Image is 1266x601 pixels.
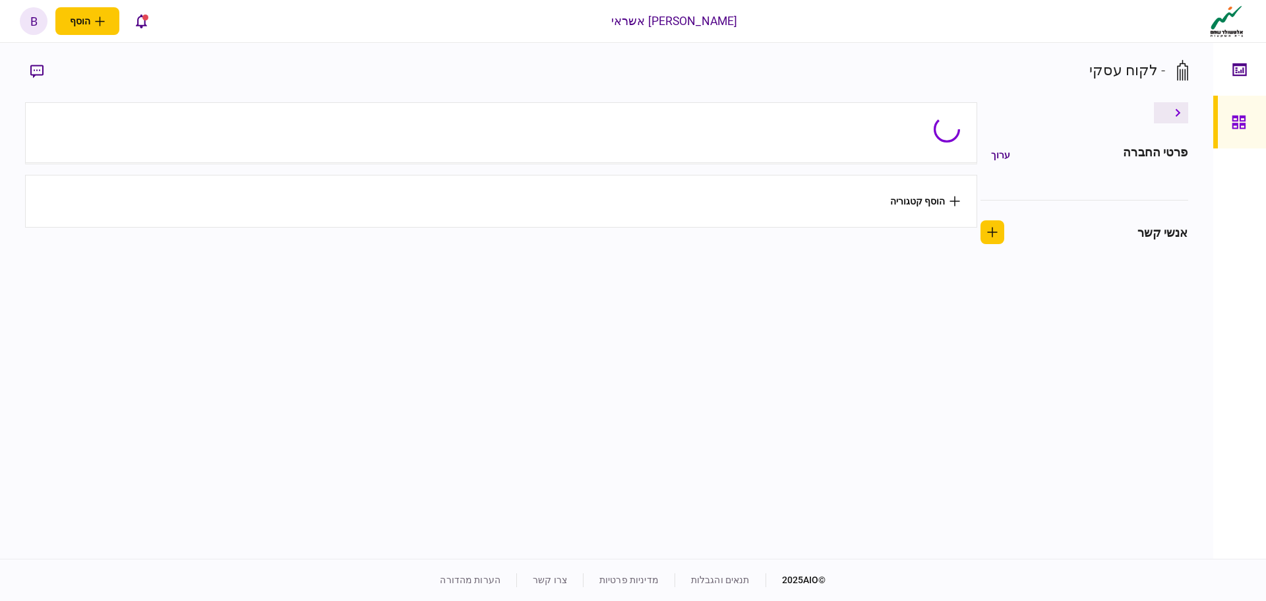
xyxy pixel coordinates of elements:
a: צרו קשר [533,575,567,585]
div: - לקוח עסקי [1089,59,1165,81]
a: תנאים והגבלות [691,575,750,585]
button: ערוך [980,143,1021,167]
div: © 2025 AIO [766,573,826,587]
a: הערות מהדורה [440,575,500,585]
img: client company logo [1207,5,1246,38]
button: פתח רשימת התראות [127,7,155,35]
div: אנשי קשר [1137,224,1188,241]
button: הוסף קטגוריה [890,196,960,206]
div: פרטי החברה [1123,143,1188,167]
button: b [20,7,47,35]
button: פתח תפריט להוספת לקוח [55,7,119,35]
div: [PERSON_NAME] אשראי [611,13,738,30]
a: מדיניות פרטיות [599,575,659,585]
